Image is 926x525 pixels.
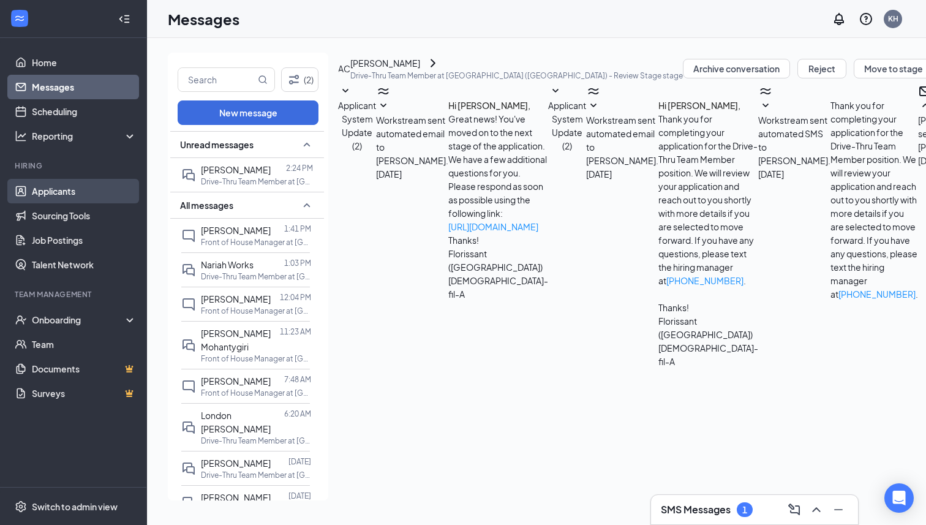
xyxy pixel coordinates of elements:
[201,458,271,469] span: [PERSON_NAME]
[258,75,268,85] svg: MagnifyingGlass
[666,275,743,286] a: [PHONE_NUMBER]
[829,500,848,519] button: Minimize
[376,115,448,166] span: Workstream sent automated email to [PERSON_NAME].
[181,338,196,353] svg: DoubleChat
[180,199,233,211] span: All messages
[888,13,898,24] div: KH
[201,388,311,398] p: Front of House Manager at [GEOGRAPHIC_DATA] ([GEOGRAPHIC_DATA])
[807,500,826,519] button: ChevronUp
[181,461,196,476] svg: DoubleChat
[586,99,601,113] svg: SmallChevronDown
[201,410,271,434] span: London [PERSON_NAME]
[350,70,683,81] p: Drive-Thru Team Member at [GEOGRAPHIC_DATA] ([GEOGRAPHIC_DATA]) - Review Stage stage
[180,138,254,151] span: Unread messages
[338,84,353,99] svg: SmallChevronDown
[15,130,27,142] svg: Analysis
[15,289,134,300] div: Team Management
[426,56,440,70] svg: ChevronRight
[448,99,548,112] h4: Hi [PERSON_NAME],
[32,357,137,381] a: DocumentsCrown
[376,99,391,113] svg: SmallChevronDown
[284,409,311,419] p: 6:20 AM
[548,84,586,153] button: SmallChevronDownApplicant System Update (2)
[683,59,790,78] button: Archive conversation
[201,225,271,236] span: [PERSON_NAME]
[201,164,271,175] span: [PERSON_NAME]
[284,374,311,385] p: 7:48 AM
[201,293,271,304] span: [PERSON_NAME]
[178,100,318,125] button: New message
[797,59,846,78] button: Reject
[201,353,311,364] p: Front of House Manager at [GEOGRAPHIC_DATA] ([GEOGRAPHIC_DATA])
[448,247,548,301] p: Florissant ([GEOGRAPHIC_DATA]) [DEMOGRAPHIC_DATA]-fil-A
[32,75,137,99] a: Messages
[286,163,313,173] p: 2:24 PM
[658,99,758,112] h4: Hi [PERSON_NAME],
[859,12,873,26] svg: QuestionInfo
[838,289,916,300] a: [PHONE_NUMBER]
[181,263,196,278] svg: DoubleChat
[201,436,311,446] p: Drive-Thru Team Member at [GEOGRAPHIC_DATA] ([GEOGRAPHIC_DATA])
[281,67,318,92] button: Filter (2)
[15,314,27,326] svg: UserCheck
[299,198,314,213] svg: SmallChevronUp
[586,115,658,166] span: Workstream sent automated email to [PERSON_NAME].
[548,100,586,151] span: Applicant System Update (2)
[32,130,137,142] div: Reporting
[32,99,137,124] a: Scheduling
[181,379,196,394] svg: ChatInactive
[586,167,612,181] span: [DATE]
[181,496,196,510] svg: DoubleChat
[32,500,118,513] div: Switch to admin view
[658,112,758,287] p: Thank you for completing your application for the Drive-Thru Team Member position. We will review...
[661,503,731,516] h3: SMS Messages
[178,68,255,91] input: Search
[13,12,26,25] svg: WorkstreamLogo
[32,203,137,228] a: Sourcing Tools
[118,13,130,25] svg: Collapse
[376,167,402,181] span: [DATE]
[201,328,271,352] span: [PERSON_NAME] Mohantygiri
[832,12,846,26] svg: Notifications
[201,176,311,187] p: Drive-Thru Team Member at [GEOGRAPHIC_DATA] ([GEOGRAPHIC_DATA])
[785,500,804,519] button: ComposeMessage
[15,161,134,171] div: Hiring
[280,327,311,337] p: 11:23 AM
[201,237,311,247] p: Front of House Manager at [GEOGRAPHIC_DATA] ([GEOGRAPHIC_DATA])
[376,84,391,99] svg: WorkstreamLogo
[32,332,137,357] a: Team
[32,314,126,326] div: Onboarding
[181,168,196,183] svg: DoubleChat
[658,314,758,368] p: Florissant ([GEOGRAPHIC_DATA]) [DEMOGRAPHIC_DATA]-fil-A
[758,167,784,181] span: [DATE]
[350,56,420,70] div: [PERSON_NAME]
[32,179,137,203] a: Applicants
[830,100,918,300] span: Thank you for completing your application for the Drive-Thru Team Member position. We will review...
[448,153,548,220] p: We have a few additional questions for you. Please respond as soon as possible using the followin...
[201,271,311,282] p: Drive-Thru Team Member at [GEOGRAPHIC_DATA] ([GEOGRAPHIC_DATA])
[758,115,830,166] span: Workstream sent automated SMS to [PERSON_NAME].
[288,491,311,501] p: [DATE]
[280,292,311,303] p: 12:04 PM
[201,306,311,316] p: Front of House Manager at [GEOGRAPHIC_DATA] ([GEOGRAPHIC_DATA])
[32,381,137,406] a: SurveysCrown
[831,502,846,517] svg: Minimize
[284,224,311,234] p: 1:41 PM
[168,9,239,29] h1: Messages
[742,505,747,515] div: 1
[884,483,914,513] div: Open Intercom Messenger
[288,456,311,467] p: [DATE]
[448,221,538,232] a: [URL][DOMAIN_NAME]
[658,301,758,314] p: Thanks!
[287,72,301,87] svg: Filter
[201,492,271,503] span: [PERSON_NAME]
[201,470,311,480] p: Drive-Thru Team Member at [GEOGRAPHIC_DATA] ([GEOGRAPHIC_DATA])
[586,84,601,99] svg: WorkstreamLogo
[548,84,563,99] svg: SmallChevronDown
[201,259,254,270] span: Nariah Works
[758,84,773,99] svg: WorkstreamLogo
[32,50,137,75] a: Home
[181,420,196,435] svg: DoubleChat
[181,229,196,243] svg: ChatInactive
